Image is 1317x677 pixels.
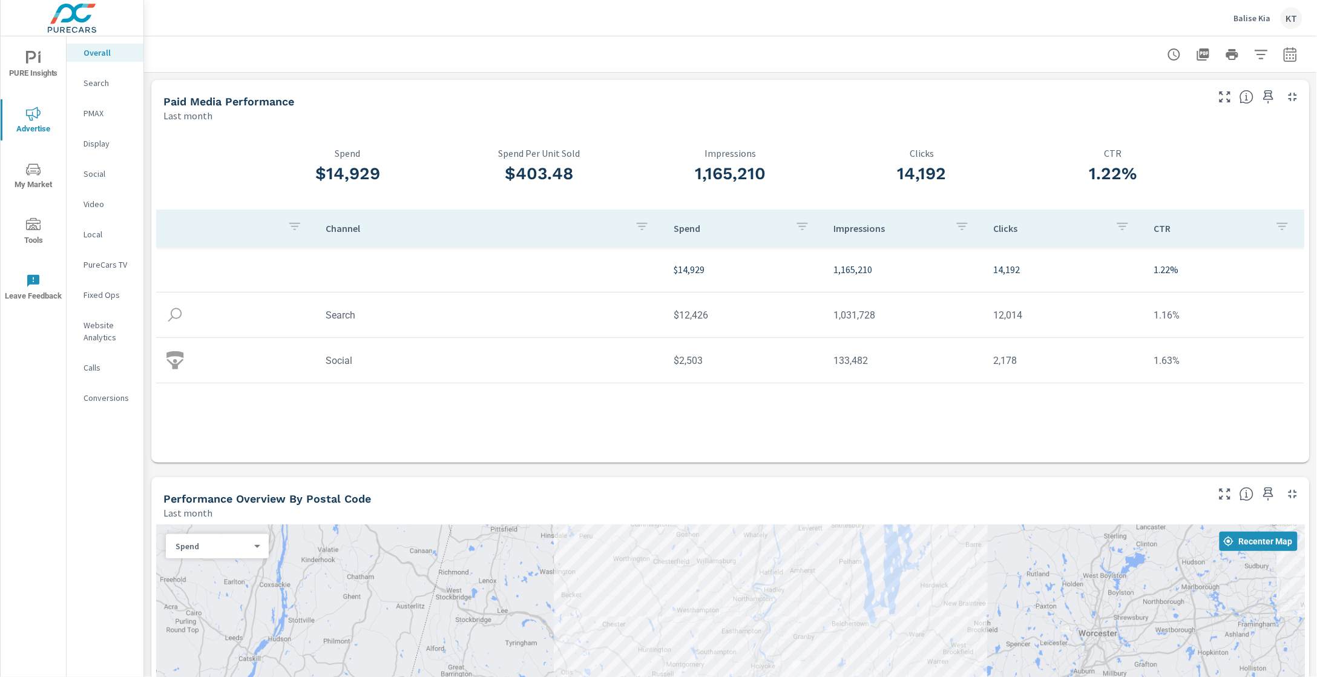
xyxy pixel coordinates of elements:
[1259,87,1278,107] span: Save this to your personalized report
[1283,484,1302,504] button: Minimize Widget
[163,108,212,123] p: Last month
[4,162,62,192] span: My Market
[4,274,62,303] span: Leave Feedback
[166,306,184,324] img: icon-search.svg
[4,51,62,81] span: PURE Insights
[1145,345,1305,376] td: 1.63%
[824,345,985,376] td: 133,482
[84,259,134,271] p: PureCars TV
[84,289,134,301] p: Fixed Ops
[1018,148,1209,159] p: CTR
[67,104,143,122] div: PMAX
[1240,90,1254,104] span: Understand performance metrics over the selected time range.
[826,163,1017,184] h3: 14,192
[1220,42,1244,67] button: Print Report
[1234,13,1271,24] p: Balise Kia
[67,44,143,62] div: Overall
[1145,300,1305,331] td: 1.16%
[326,222,626,234] p: Channel
[984,300,1145,331] td: 12,014
[444,163,635,184] h3: $403.48
[834,262,975,277] p: 1,165,210
[252,148,443,159] p: Spend
[444,148,635,159] p: Spend Per Unit Sold
[4,218,62,248] span: Tools
[166,541,259,552] div: Spend
[1154,222,1266,234] p: CTR
[1224,536,1293,547] span: Recenter Map
[1191,42,1215,67] button: "Export Report to PDF"
[1259,484,1278,504] span: Save this to your personalized report
[163,492,371,505] h5: Performance Overview By Postal Code
[67,74,143,92] div: Search
[1018,163,1209,184] h3: 1.22%
[84,198,134,210] p: Video
[984,345,1145,376] td: 2,178
[67,165,143,183] div: Social
[994,222,1106,234] p: Clicks
[84,47,134,59] p: Overall
[1249,42,1273,67] button: Apply Filters
[1281,7,1302,29] div: KT
[166,351,184,369] img: icon-social.svg
[1215,87,1235,107] button: Make Fullscreen
[834,222,946,234] p: Impressions
[84,319,134,343] p: Website Analytics
[824,300,985,331] td: 1,031,728
[826,148,1017,159] p: Clicks
[67,195,143,213] div: Video
[84,362,134,374] p: Calls
[1278,42,1302,67] button: Select Date Range
[163,506,212,520] p: Last month
[1154,262,1295,277] p: 1.22%
[67,256,143,274] div: PureCars TV
[4,107,62,136] span: Advertise
[674,222,786,234] p: Spend
[1240,487,1254,501] span: Understand performance data by postal code. Individual postal codes can be selected and expanded ...
[664,345,824,376] td: $2,503
[994,262,1135,277] p: 14,192
[674,262,815,277] p: $14,929
[317,300,665,331] td: Search
[67,225,143,243] div: Local
[1220,532,1298,551] button: Recenter Map
[67,316,143,346] div: Website Analytics
[317,345,665,376] td: Social
[84,168,134,180] p: Social
[252,163,443,184] h3: $14,929
[635,148,826,159] p: Impressions
[67,389,143,407] div: Conversions
[176,541,249,552] p: Spend
[1,36,66,315] div: nav menu
[84,77,134,89] p: Search
[163,95,294,108] h5: Paid Media Performance
[67,358,143,377] div: Calls
[67,134,143,153] div: Display
[1283,87,1302,107] button: Minimize Widget
[635,163,826,184] h3: 1,165,210
[67,286,143,304] div: Fixed Ops
[84,228,134,240] p: Local
[664,300,824,331] td: $12,426
[84,137,134,150] p: Display
[84,392,134,404] p: Conversions
[84,107,134,119] p: PMAX
[1215,484,1235,504] button: Make Fullscreen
